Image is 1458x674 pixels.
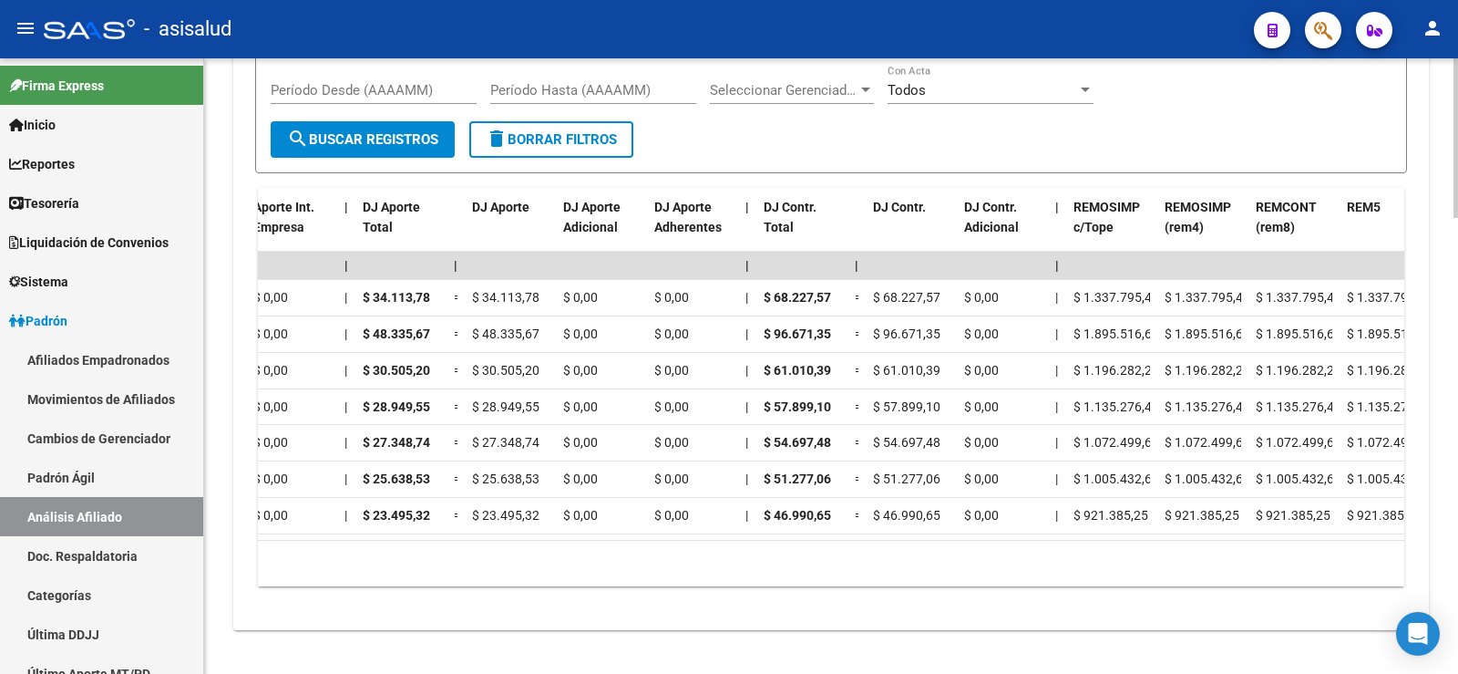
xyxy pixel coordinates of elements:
span: Firma Express [9,76,104,96]
span: | [855,258,858,273]
span: | [745,290,748,305]
span: $ 27.348,74 [363,435,430,450]
span: $ 54.697,48 [764,435,831,450]
span: $ 54.697,48 [873,435,940,450]
span: Liquidación de Convenios [9,233,169,253]
span: $ 0,00 [563,435,598,450]
span: | [745,327,748,341]
span: Tesorería [9,193,79,213]
span: = [454,508,461,523]
span: $ 0,00 [654,327,689,341]
span: = [454,472,461,486]
span: Aporte Int. Empresa [253,200,314,235]
span: = [855,327,862,341]
span: | [344,290,347,305]
span: $ 921.385,25 [1256,508,1330,523]
span: $ 23.495,32 [363,508,430,523]
span: | [454,258,457,273]
span: | [745,472,748,486]
datatable-header-cell: | [337,188,355,268]
span: $ 0,00 [253,508,288,523]
datatable-header-cell: DJ Contr. Adicional [957,188,1048,268]
datatable-header-cell: DJ Aporte Total [355,188,447,268]
span: $ 57.899,10 [764,399,831,414]
span: $ 0,00 [253,290,288,305]
span: DJ Aporte Total [363,200,420,235]
span: - asisalud [144,9,231,49]
span: DJ Aporte [472,200,529,214]
span: $ 0,00 [964,290,999,305]
datatable-header-cell: | [738,188,756,268]
span: $ 0,00 [964,399,999,414]
span: $ 30.505,20 [472,363,539,378]
span: | [745,258,749,273]
span: $ 61.010,39 [873,363,940,378]
span: $ 30.505,20 [363,363,430,378]
span: REMOSIMP c/Tope [1073,200,1140,235]
span: | [344,508,347,523]
span: $ 0,00 [563,290,598,305]
span: $ 0,00 [654,472,689,486]
span: | [745,399,748,414]
span: $ 0,00 [654,399,689,414]
datatable-header-cell: REMOSIMP (rem4) [1157,188,1248,268]
span: $ 1.196.282,24 [1347,363,1432,378]
span: $ 0,00 [964,327,999,341]
mat-icon: delete [486,128,508,150]
span: DJ Aporte Adherentes [654,200,722,235]
span: $ 34.113,78 [472,290,539,305]
datatable-header-cell: DJ Aporte Adherentes [647,188,738,268]
span: $ 1.337.795,40 [1073,290,1159,305]
span: = [454,399,461,414]
span: $ 0,00 [964,472,999,486]
datatable-header-cell: REM5 [1340,188,1431,268]
span: $ 0,00 [654,290,689,305]
span: $ 0,00 [964,508,999,523]
span: $ 1.337.795,40 [1165,290,1250,305]
span: $ 0,00 [563,508,598,523]
span: | [1055,290,1058,305]
div: Open Intercom Messenger [1396,612,1440,656]
span: $ 0,00 [654,363,689,378]
span: DJ Aporte Adicional [563,200,621,235]
datatable-header-cell: REMOSIMP c/Tope [1066,188,1157,268]
span: DJ Contr. Adicional [964,200,1019,235]
span: $ 25.638,53 [363,472,430,486]
span: $ 1.005.432,61 [1073,472,1159,486]
span: $ 68.227,57 [764,290,831,305]
span: | [1055,363,1058,378]
span: $ 51.277,06 [873,472,940,486]
span: DJ Contr. [873,200,926,214]
span: $ 48.335,67 [363,327,430,341]
span: $ 0,00 [964,435,999,450]
span: $ 1.895.516,65 [1165,327,1250,341]
span: | [745,200,749,214]
span: | [344,327,347,341]
span: $ 23.495,32 [472,508,539,523]
span: $ 1.072.499,61 [1073,435,1159,450]
span: $ 1.895.516,65 [1347,327,1432,341]
span: | [1055,508,1058,523]
span: $ 1.005.432,61 [1347,472,1432,486]
span: $ 61.010,39 [764,363,831,378]
span: | [1055,200,1059,214]
span: | [344,200,348,214]
span: REMOSIMP (rem4) [1165,200,1231,235]
span: $ 1.895.516,65 [1073,327,1159,341]
span: Seleccionar Gerenciador [710,82,857,99]
span: $ 1.196.282,24 [1165,363,1250,378]
span: $ 1.135.276,42 [1256,399,1341,414]
span: $ 0,00 [654,508,689,523]
span: $ 68.227,57 [873,290,940,305]
span: $ 0,00 [964,363,999,378]
span: | [745,435,748,450]
span: $ 1.072.499,61 [1256,435,1341,450]
span: Inicio [9,115,56,135]
span: | [344,258,348,273]
span: $ 1.135.276,42 [1165,399,1250,414]
span: = [855,363,862,378]
span: Borrar Filtros [486,131,617,148]
span: Padrón [9,311,67,331]
span: = [454,435,461,450]
span: REM5 [1347,200,1381,214]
